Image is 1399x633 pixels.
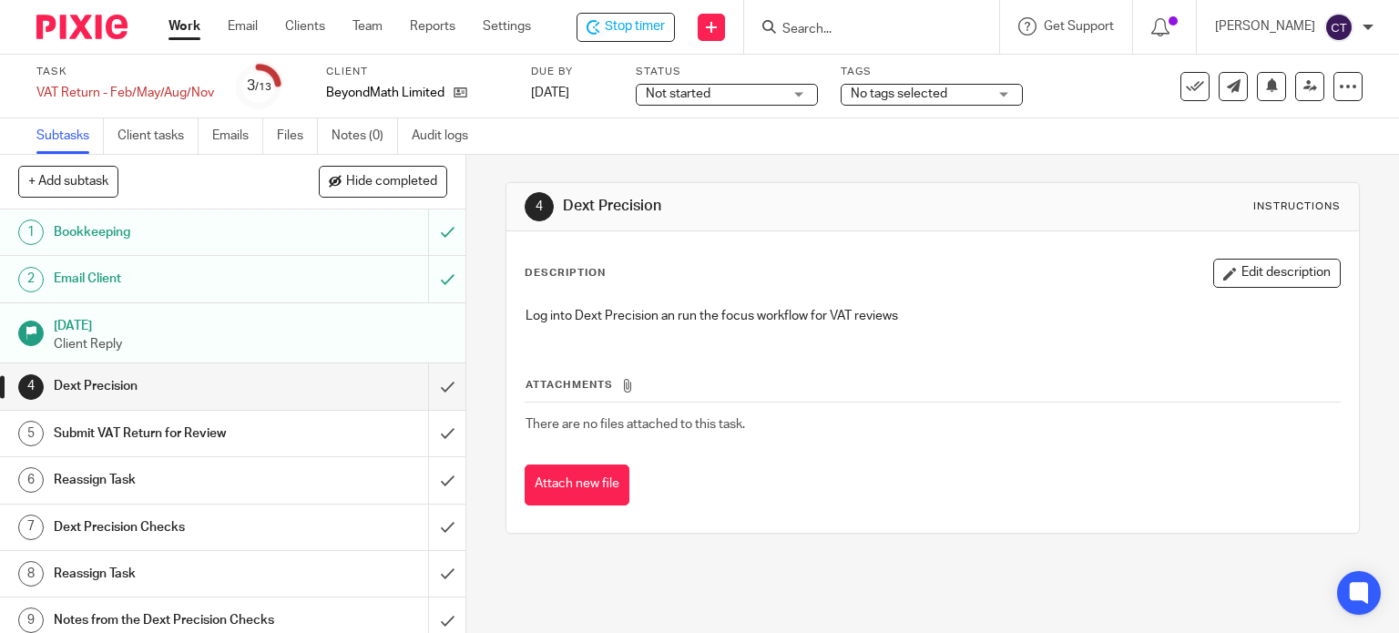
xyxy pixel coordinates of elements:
a: Files [277,118,318,154]
h1: Bookkeeping [54,219,291,246]
div: 5 [18,421,44,446]
a: Emails [212,118,263,154]
div: 8 [18,561,44,587]
p: Log into Dext Precision an run the focus workflow for VAT reviews [526,307,1341,325]
h1: Reassign Task [54,560,291,587]
h1: Dext Precision [563,197,971,216]
a: Email [228,17,258,36]
a: Clients [285,17,325,36]
span: There are no files attached to this task. [526,418,745,431]
div: 9 [18,607,44,633]
button: + Add subtask [18,166,118,197]
h1: Submit VAT Return for Review [54,420,291,447]
label: Status [636,65,818,79]
input: Search [781,22,945,38]
p: Client Reply [54,335,447,353]
div: 4 [18,374,44,400]
span: Attachments [526,380,613,390]
div: 7 [18,515,44,540]
a: Audit logs [412,118,482,154]
label: Tags [841,65,1023,79]
a: Reports [410,17,455,36]
label: Due by [531,65,613,79]
p: BeyondMath Limited [326,84,444,102]
img: svg%3E [1324,13,1353,42]
small: /13 [255,82,271,92]
a: Notes (0) [332,118,398,154]
div: 2 [18,267,44,292]
span: No tags selected [851,87,947,100]
h1: Dext Precision Checks [54,514,291,541]
div: BeyondMath Limited - VAT Return - Feb/May/Aug/Nov [577,13,675,42]
a: Settings [483,17,531,36]
span: Stop timer [605,17,665,36]
label: Client [326,65,508,79]
span: Hide completed [346,175,437,189]
p: Description [525,266,606,281]
div: 6 [18,467,44,493]
h1: [DATE] [54,312,447,335]
h1: Reassign Task [54,466,291,494]
label: Task [36,65,214,79]
a: Subtasks [36,118,104,154]
span: Not started [646,87,710,100]
span: [DATE] [531,87,569,99]
button: Hide completed [319,166,447,197]
div: 3 [247,76,271,97]
img: Pixie [36,15,128,39]
button: Edit description [1213,259,1341,288]
a: Team [352,17,383,36]
p: [PERSON_NAME] [1215,17,1315,36]
h1: Dext Precision [54,373,291,400]
span: Get Support [1044,20,1114,33]
button: Attach new file [525,465,629,505]
div: Instructions [1253,199,1341,214]
a: Client tasks [117,118,199,154]
a: Work [168,17,200,36]
h1: Email Client [54,265,291,292]
div: 4 [525,192,554,221]
div: 1 [18,220,44,245]
div: VAT Return - Feb/May/Aug/Nov [36,84,214,102]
